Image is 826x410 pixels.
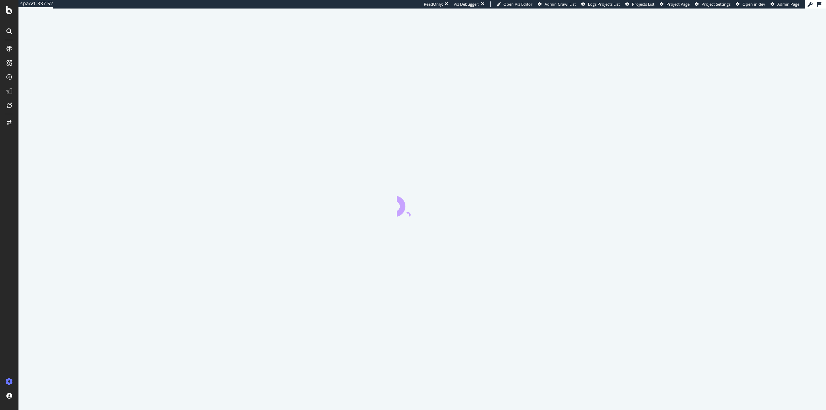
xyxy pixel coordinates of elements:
[545,1,576,7] span: Admin Crawl List
[503,1,533,7] span: Open Viz Editor
[666,1,690,7] span: Project Page
[424,1,443,7] div: ReadOnly:
[660,1,690,7] a: Project Page
[588,1,620,7] span: Logs Projects List
[695,1,730,7] a: Project Settings
[397,191,448,217] div: animation
[454,1,479,7] div: Viz Debugger:
[743,1,765,7] span: Open in dev
[581,1,620,7] a: Logs Projects List
[736,1,765,7] a: Open in dev
[702,1,730,7] span: Project Settings
[632,1,654,7] span: Projects List
[625,1,654,7] a: Projects List
[771,1,799,7] a: Admin Page
[496,1,533,7] a: Open Viz Editor
[777,1,799,7] span: Admin Page
[538,1,576,7] a: Admin Crawl List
